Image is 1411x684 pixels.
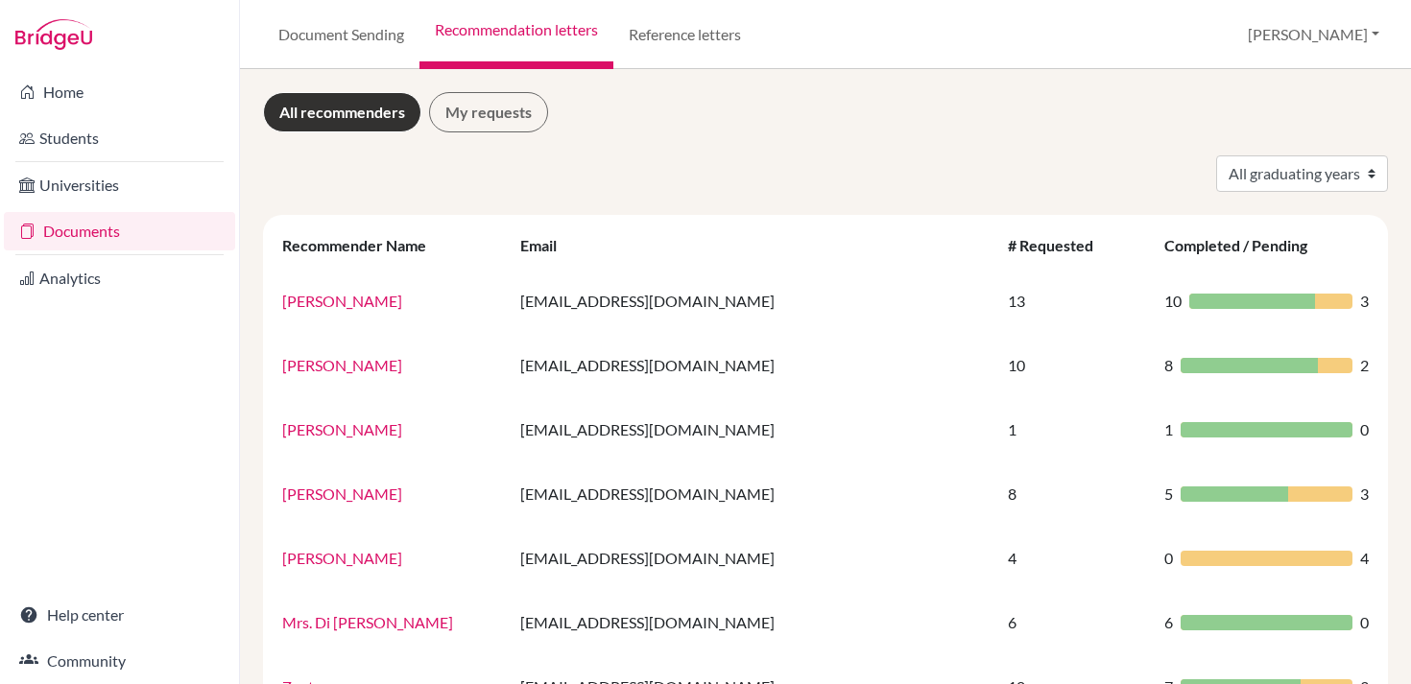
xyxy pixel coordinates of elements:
[1164,547,1173,570] span: 0
[996,269,1153,333] td: 13
[282,484,402,503] a: [PERSON_NAME]
[1164,611,1173,634] span: 6
[1008,236,1112,254] div: # Requested
[429,92,548,132] a: My requests
[4,642,235,680] a: Community
[282,549,402,567] a: [PERSON_NAME]
[4,259,235,297] a: Analytics
[509,269,996,333] td: [EMAIL_ADDRESS][DOMAIN_NAME]
[4,596,235,634] a: Help center
[263,92,421,132] a: All recommenders
[1164,418,1173,441] span: 1
[282,356,402,374] a: [PERSON_NAME]
[1239,16,1388,53] button: [PERSON_NAME]
[1360,611,1369,634] span: 0
[4,212,235,250] a: Documents
[1360,483,1369,506] span: 3
[282,236,445,254] div: Recommender Name
[509,461,996,526] td: [EMAIL_ADDRESS][DOMAIN_NAME]
[509,590,996,654] td: [EMAIL_ADDRESS][DOMAIN_NAME]
[1360,290,1369,313] span: 3
[509,526,996,590] td: [EMAIL_ADDRESS][DOMAIN_NAME]
[509,333,996,397] td: [EMAIL_ADDRESS][DOMAIN_NAME]
[15,19,92,50] img: Bridge-U
[282,420,402,438] a: [PERSON_NAME]
[996,333,1153,397] td: 10
[996,590,1153,654] td: 6
[1164,354,1173,377] span: 8
[996,397,1153,461] td: 1
[282,292,402,310] a: [PERSON_NAME]
[996,461,1153,526] td: 8
[4,73,235,111] a: Home
[282,613,453,631] a: Mrs. Di [PERSON_NAME]
[1164,290,1182,313] span: 10
[996,526,1153,590] td: 4
[1164,236,1327,254] div: Completed / Pending
[1164,483,1173,506] span: 5
[1360,547,1369,570] span: 4
[520,236,576,254] div: Email
[4,119,235,157] a: Students
[4,166,235,204] a: Universities
[1360,418,1369,441] span: 0
[1360,354,1369,377] span: 2
[509,397,996,461] td: [EMAIL_ADDRESS][DOMAIN_NAME]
